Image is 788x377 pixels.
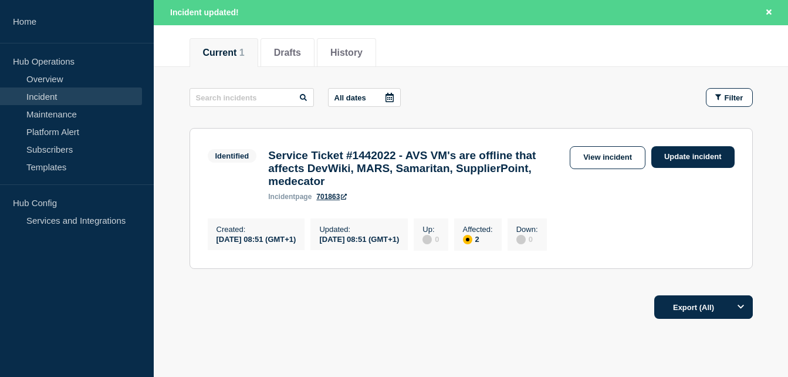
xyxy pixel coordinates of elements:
[651,146,735,168] a: Update incident
[706,88,753,107] button: Filter
[268,149,564,188] h3: Service Ticket #1442022 - AVS VM's are offline that affects DevWiki, MARS, Samaritan, SupplierPoi...
[316,193,347,201] a: 701863
[334,93,366,102] p: All dates
[268,193,312,201] p: page
[330,48,363,58] button: History
[762,6,776,19] button: Close banner
[208,149,257,163] span: Identified
[725,93,743,102] span: Filter
[422,225,439,234] p: Up :
[217,225,296,234] p: Created :
[319,225,399,234] p: Updated :
[463,235,472,244] div: affected
[268,193,295,201] span: incident
[570,146,645,169] a: View incident
[516,235,526,244] div: disabled
[729,295,753,319] button: Options
[516,225,538,234] p: Down :
[319,234,399,244] div: [DATE] 08:51 (GMT+1)
[516,234,538,244] div: 0
[463,225,493,234] p: Affected :
[274,48,301,58] button: Drafts
[217,234,296,244] div: [DATE] 08:51 (GMT+1)
[203,48,245,58] button: Current 1
[463,234,493,244] div: 2
[422,234,439,244] div: 0
[654,295,753,319] button: Export (All)
[239,48,245,58] span: 1
[190,88,314,107] input: Search incidents
[170,8,239,17] span: Incident updated!
[422,235,432,244] div: disabled
[328,88,401,107] button: All dates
